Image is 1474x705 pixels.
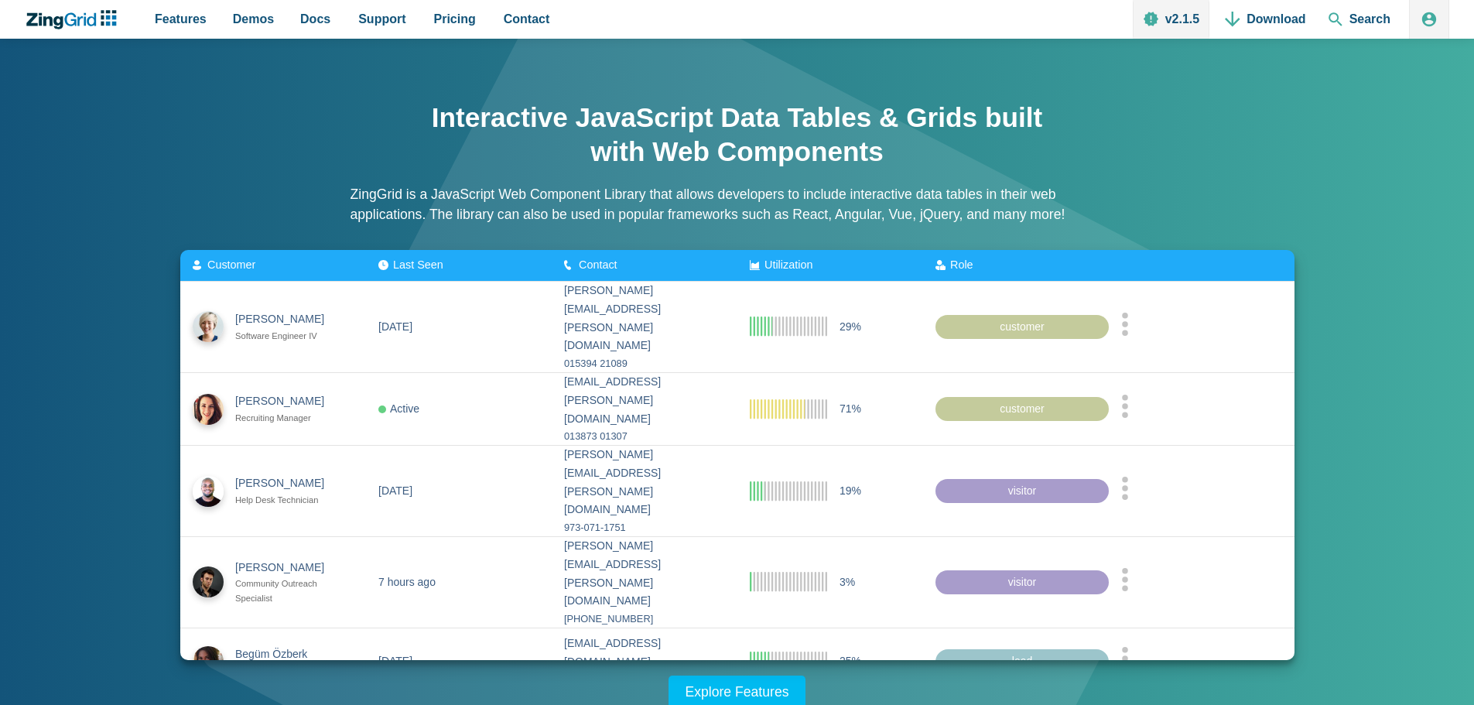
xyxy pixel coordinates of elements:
span: Customer [207,258,255,271]
div: 973-071-1751 [564,519,725,536]
span: 29% [840,317,861,336]
div: 7 hours ago [378,573,436,591]
div: customer [935,396,1109,421]
span: 25% [840,652,861,671]
p: ZingGrid is a JavaScript Web Component Library that allows developers to include interactive data... [351,184,1124,225]
div: [DATE] [378,652,412,671]
span: Last Seen [393,258,443,271]
div: Begüm Özberk [235,645,338,663]
div: Community Outreach Specialist [235,577,338,606]
div: Recruiting Manager [235,411,338,426]
span: 71% [840,399,861,418]
div: Help Desk Technician [235,493,338,508]
div: 013873 01307 [564,428,725,445]
div: [PERSON_NAME][EMAIL_ADDRESS][PERSON_NAME][DOMAIN_NAME] [564,537,725,611]
div: [PERSON_NAME][EMAIL_ADDRESS][PERSON_NAME][DOMAIN_NAME] [564,282,725,355]
div: [PERSON_NAME][EMAIL_ADDRESS][PERSON_NAME][DOMAIN_NAME] [564,446,725,519]
span: Utilization [764,258,812,271]
div: [PERSON_NAME] [235,310,338,329]
div: [PERSON_NAME] [235,474,338,493]
span: Features [155,9,207,29]
a: ZingChart Logo. Click to return to the homepage [25,10,125,29]
div: lead [935,649,1109,674]
span: 3% [840,573,855,591]
span: Role [950,258,973,271]
div: [PHONE_NUMBER] [564,611,725,628]
div: [DATE] [378,481,412,500]
span: Docs [300,9,330,29]
span: Contact [504,9,550,29]
div: visitor [935,478,1109,503]
div: 015394 21089 [564,355,725,372]
div: Software Engineer IV [235,329,338,344]
span: Support [358,9,405,29]
div: [EMAIL_ADDRESS][DOMAIN_NAME] [564,635,725,672]
div: Active [378,399,419,418]
div: [PERSON_NAME] [235,392,338,411]
div: customer [935,314,1109,339]
div: visitor [935,570,1109,594]
div: [PERSON_NAME] [235,558,338,577]
div: [DATE] [378,317,412,336]
span: Pricing [434,9,476,29]
div: [EMAIL_ADDRESS][PERSON_NAME][DOMAIN_NAME] [564,373,725,428]
h1: Interactive JavaScript Data Tables & Grids built with Web Components [428,101,1047,169]
span: 19% [840,481,861,500]
span: Demos [233,9,274,29]
span: Contact [579,258,617,271]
